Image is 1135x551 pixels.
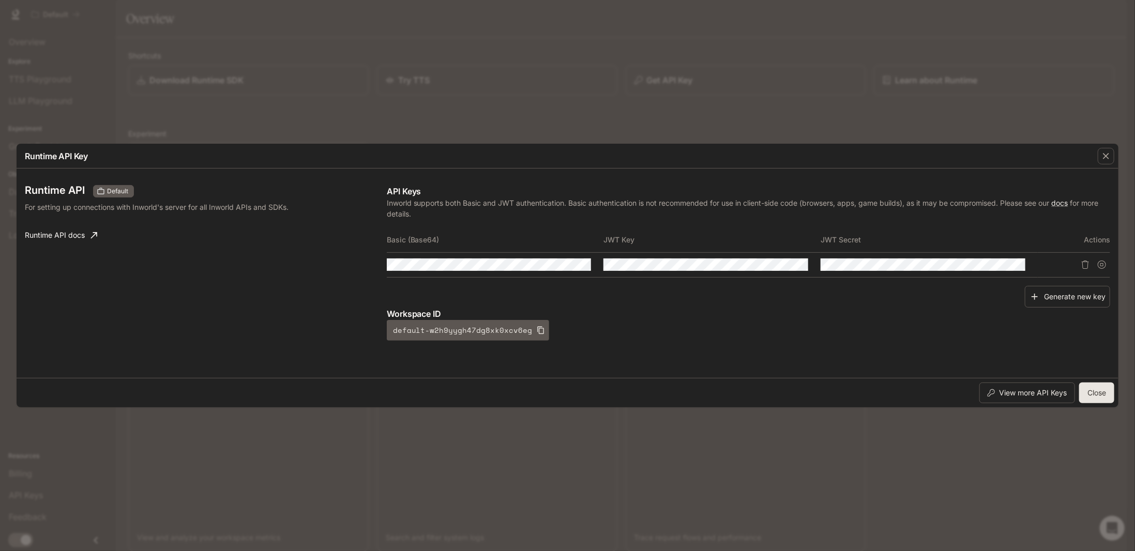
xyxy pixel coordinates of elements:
[821,227,1038,252] th: JWT Secret
[387,227,604,252] th: Basic (Base64)
[387,320,549,341] button: default-w2h9yygh47dg8xk0xcv6eg
[1025,286,1110,308] button: Generate new key
[21,225,101,246] a: Runtime API docs
[93,185,134,197] div: These keys will apply to your current workspace only
[603,227,821,252] th: JWT Key
[1052,198,1068,207] a: docs
[387,197,1110,219] p: Inworld supports both Basic and JWT authentication. Basic authentication is not recommended for u...
[25,185,85,195] h3: Runtime API
[979,382,1075,403] button: View more API Keys
[25,202,290,212] p: For setting up connections with Inworld's server for all Inworld APIs and SDKs.
[1077,256,1094,273] button: Delete API key
[1079,382,1114,403] button: Close
[1094,256,1110,273] button: Suspend API key
[1038,227,1110,252] th: Actions
[387,308,1110,320] p: Workspace ID
[387,185,1110,197] p: API Keys
[103,187,132,196] span: Default
[25,150,88,162] p: Runtime API Key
